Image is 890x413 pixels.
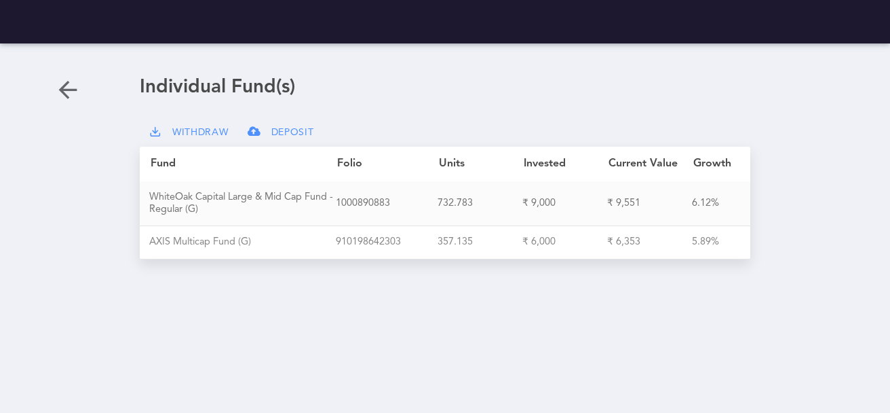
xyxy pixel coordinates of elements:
[439,158,524,170] div: Units
[522,197,607,210] div: ₹ 9,000
[692,198,743,210] div: 6.12%
[608,158,693,170] div: Current Value
[692,236,743,249] div: 5.89%
[607,236,692,249] div: ₹ 6,353
[522,236,607,249] div: ₹ 6,000
[336,198,438,210] div: 1 0 0 0 8 9 0 8 8 3
[172,127,229,139] span: WITHDRAW
[271,127,314,139] span: DEPOSIT
[524,158,608,170] div: Invested
[607,197,692,210] div: ₹ 9,551
[149,192,336,216] div: W h i t e O a k C a p i t a l L a r g e & M i d C a p F u n d - R e g u l a r ( G )
[337,158,439,170] div: Folio
[149,236,336,249] div: A X I S M u l t i c a p F u n d ( G )
[438,236,522,249] div: 357.135
[140,76,750,99] h1: Individual Fund(s)
[438,198,522,210] div: 732.783
[693,158,744,170] div: Growth
[151,158,337,170] div: Fund
[336,236,438,249] div: 9 1 0 1 9 8 6 4 2 3 0 3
